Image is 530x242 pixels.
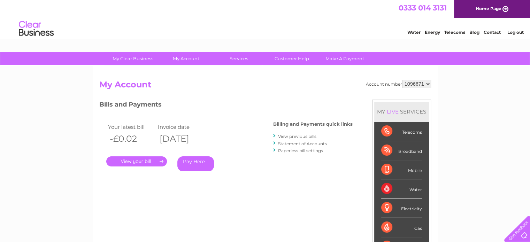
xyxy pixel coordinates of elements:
div: Electricity [381,198,422,218]
a: Water [407,30,421,35]
a: Customer Help [263,52,321,65]
h2: My Account [99,80,431,93]
a: Paperless bill settings [278,148,323,153]
div: Telecoms [381,122,422,141]
div: Broadband [381,141,422,160]
div: MY SERVICES [374,102,429,122]
a: Statement of Accounts [278,141,327,146]
a: Contact [484,30,501,35]
a: Blog [469,30,479,35]
td: Your latest bill [106,122,156,132]
a: Pay Here [177,156,214,171]
a: 0333 014 3131 [399,3,447,12]
div: Mobile [381,160,422,179]
div: Water [381,179,422,198]
a: Telecoms [444,30,465,35]
a: My Account [157,52,215,65]
div: LIVE [385,108,400,115]
a: View previous bills [278,134,316,139]
td: Invoice date [156,122,206,132]
div: Clear Business is a trading name of Verastar Limited (registered in [GEOGRAPHIC_DATA] No. 3667643... [101,4,430,34]
a: Log out [507,30,523,35]
a: Energy [425,30,440,35]
th: -£0.02 [106,132,156,146]
a: Make A Payment [316,52,374,65]
a: My Clear Business [104,52,162,65]
th: [DATE] [156,132,206,146]
img: logo.png [18,18,54,39]
div: Account number [366,80,431,88]
h3: Bills and Payments [99,100,353,112]
a: Services [210,52,268,65]
div: Gas [381,218,422,237]
a: . [106,156,167,166]
h4: Billing and Payments quick links [273,122,353,127]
